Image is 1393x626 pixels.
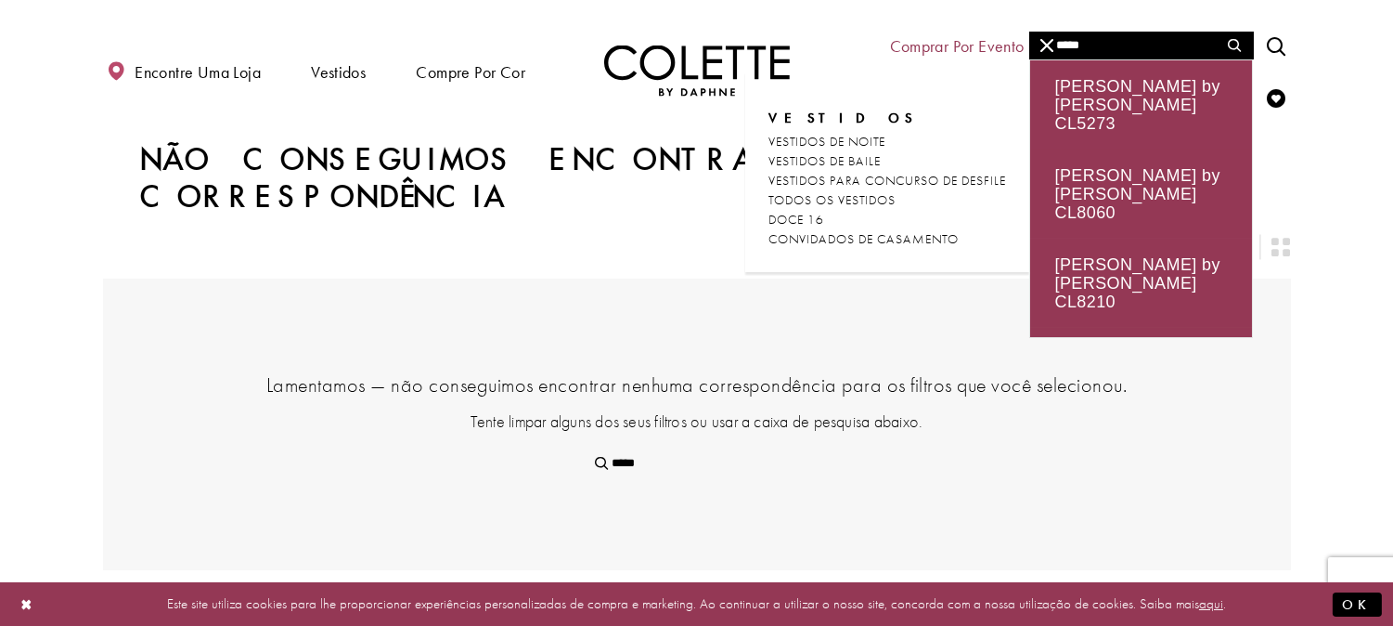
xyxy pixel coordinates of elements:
a: VESTIDOS DE NOITE [768,132,1006,151]
a: Encontre uma loja [103,45,265,98]
font: TODOS OS VESTIDOS [768,191,896,208]
input: Procurar [584,450,809,477]
input: Procurar [1029,32,1253,59]
font: Vestidos [311,61,366,83]
font: Este site utiliza cookies para lhe proporcionar experiências personalizadas de compra e marketing... [167,594,1199,613]
font: OK [1342,595,1373,614]
a: aqui [1199,594,1223,613]
font: VESTIDOS DE NOITE [768,133,885,150]
font: VESTIDOS PARA CONCURSO DE DESFILE [768,172,1006,189]
div: [PERSON_NAME] by [PERSON_NAME] CL8210 [1030,239,1252,328]
div: [PERSON_NAME] by [PERSON_NAME] CL8060 [1030,150,1252,239]
a: DOCE 16 [768,210,1006,229]
font: Lamentamos — não conseguimos encontrar nenhuma correspondência para os filtros que você selecionou. [266,372,1128,398]
a: Verificar lista de desejos [1262,72,1290,123]
a: CONVIDADOS DE CASAMENTO [768,229,1006,249]
button: Fechar diálogo [11,588,43,620]
font: VESTIDOS DE BAILE [768,152,881,169]
div: Controles de layout [92,227,1302,267]
a: VESTIDOS DE BAILE [768,151,1006,171]
font: Encontre uma loja [135,61,261,83]
button: Enviar diálogo [1333,592,1382,617]
span: Compre por cor [412,45,530,98]
font: Tente limpar alguns dos seus filtros ou usar a caixa de pesquisa abaixo. [471,411,923,432]
div: [PERSON_NAME] by [PERSON_NAME] CL5273 [1030,60,1252,150]
div: [PERSON_NAME] by [PERSON_NAME] CL8400 [1030,328,1252,417]
span: Mudar o layout para 2 colunas [1271,238,1290,256]
font: Vestidos [768,109,917,127]
font: . [1223,594,1226,613]
a: Alternar pesquisa [1262,20,1290,71]
button: Enviar pesquisa [584,450,620,477]
a: Conheça o designer [1070,19,1221,72]
font: Comprar por evento [890,35,1025,57]
font: DOCE 16 [768,211,824,228]
span: Vestidos [768,109,1006,127]
a: Visite a página inicial [604,46,790,97]
button: Fechar pesquisa [1029,32,1065,59]
a: TODOS OS VESTIDOS [768,190,1006,210]
font: Compre por cor [417,61,525,83]
font: CONVIDADOS DE CASAMENTO [768,230,959,247]
div: Formulário de pesquisa [1029,32,1254,59]
span: Comprar por evento [885,19,1029,72]
div: Formulário de pesquisa [584,450,809,477]
button: Enviar pesquisa [1217,32,1253,59]
font: Não conseguimos encontrar nenhuma correspondência [140,138,988,217]
span: Vestidos [306,45,370,98]
img: Colette por Daphne [604,46,790,97]
a: VESTIDOS PARA CONCURSO DE DESFILE [768,171,1006,190]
